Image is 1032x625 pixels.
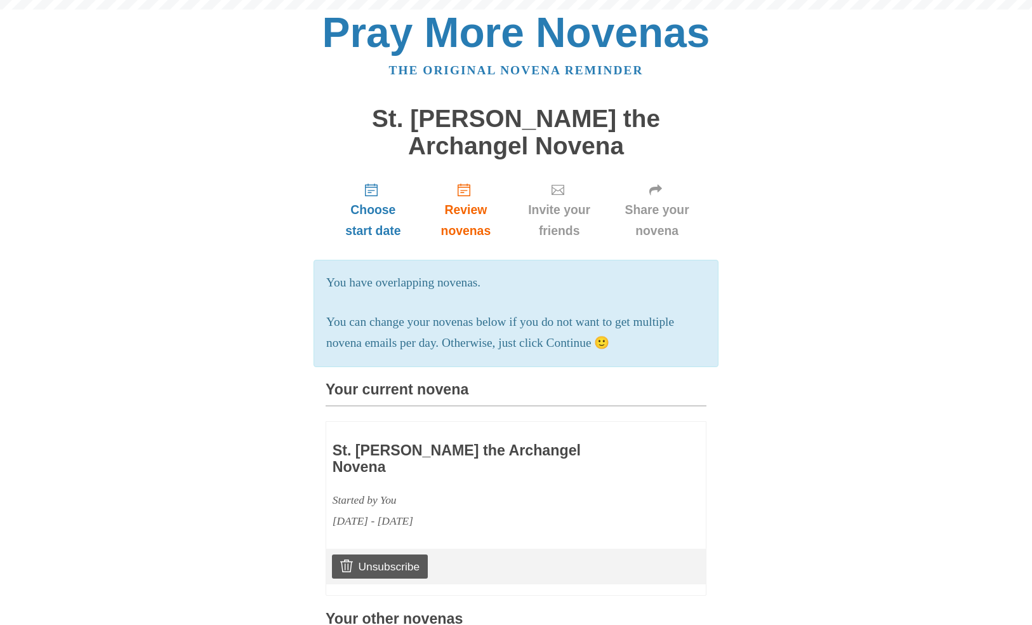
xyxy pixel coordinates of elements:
[333,443,626,475] h3: St. [PERSON_NAME] the Archangel Novena
[524,199,595,241] span: Invite your friends
[332,554,428,579] a: Unsubscribe
[322,9,710,56] a: Pray More Novenas
[326,105,706,159] h1: St. [PERSON_NAME] the Archangel Novena
[333,490,626,511] div: Started by You
[333,511,626,532] div: [DATE] - [DATE]
[433,199,498,241] span: Review novenas
[607,172,706,248] a: Share your novena
[326,382,706,407] h3: Your current novena
[326,172,421,248] a: Choose start date
[620,199,694,241] span: Share your novena
[511,172,607,248] a: Invite your friends
[421,172,511,248] a: Review novenas
[389,64,644,77] a: The original novena reminder
[326,312,706,354] p: You can change your novenas below if you do not want to get multiple novena emails per day. Other...
[326,272,706,293] p: You have overlapping novenas.
[338,199,408,241] span: Choose start date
